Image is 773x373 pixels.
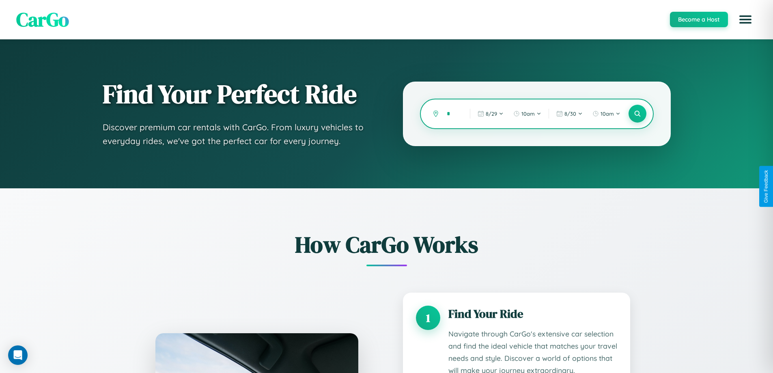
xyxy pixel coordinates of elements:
span: 10am [601,110,614,117]
div: 1 [416,306,440,330]
span: CarGo [16,6,69,33]
div: Give Feedback [763,170,769,203]
h2: How CarGo Works [143,229,630,260]
div: Open Intercom Messenger [8,345,28,365]
p: Discover premium car rentals with CarGo. From luxury vehicles to everyday rides, we've got the pe... [103,121,370,148]
button: 8/30 [552,107,587,120]
span: 10am [521,110,535,117]
button: 10am [588,107,624,120]
h3: Find Your Ride [448,306,617,322]
button: Open menu [734,8,757,31]
button: 10am [509,107,545,120]
button: 8/29 [474,107,508,120]
span: 8 / 30 [564,110,576,117]
h1: Find Your Perfect Ride [103,80,370,108]
span: 8 / 29 [486,110,497,117]
button: Become a Host [670,12,728,27]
